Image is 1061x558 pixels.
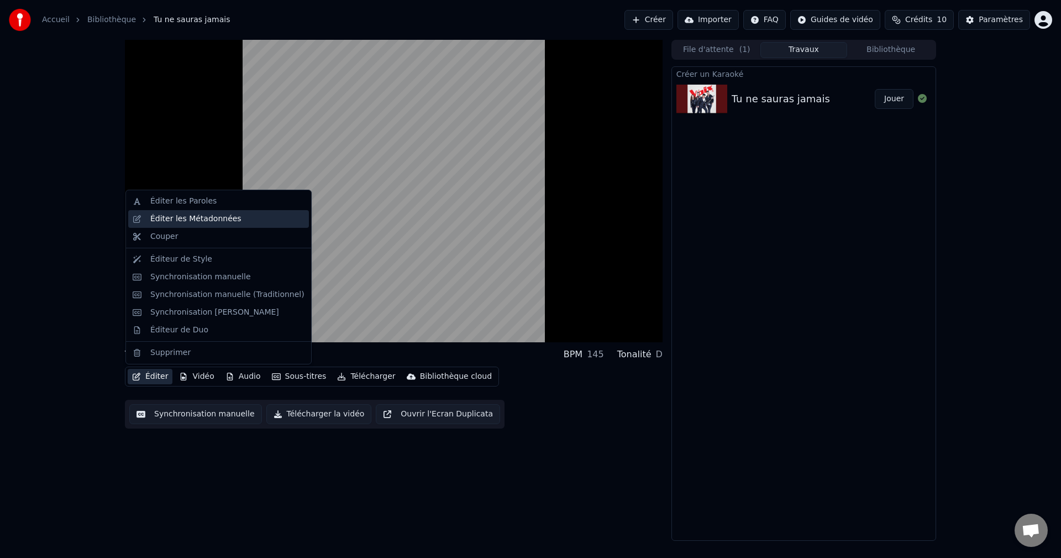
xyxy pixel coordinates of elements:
[885,10,954,30] button: Crédits10
[266,404,372,424] button: Télécharger la vidéo
[150,325,208,336] div: Éditeur de Duo
[677,10,739,30] button: Importer
[656,348,663,361] div: D
[617,348,652,361] div: Tonalité
[739,44,750,55] span: ( 1 )
[875,89,913,109] button: Jouer
[333,369,400,384] button: Télécharger
[732,91,830,107] div: Tu ne sauras jamais
[760,42,848,58] button: Travaux
[905,14,932,25] span: Crédits
[672,67,936,80] div: Créer un Karaoké
[87,14,136,25] a: Bibliothèque
[1015,514,1048,547] div: Ouvrir le chat
[150,272,251,283] div: Synchronisation manuelle
[673,42,760,58] button: File d'attente
[221,369,265,384] button: Audio
[129,404,262,424] button: Synchronisation manuelle
[376,404,500,424] button: Ouvrir l'Ecran Duplicata
[790,10,880,30] button: Guides de vidéo
[979,14,1023,25] div: Paramètres
[624,10,673,30] button: Créer
[150,347,191,358] div: Supprimer
[150,307,279,318] div: Synchronisation [PERSON_NAME]
[150,231,178,242] div: Couper
[937,14,947,25] span: 10
[564,348,582,361] div: BPM
[847,42,934,58] button: Bibliothèque
[175,369,218,384] button: Vidéo
[420,371,492,382] div: Bibliothèque cloud
[154,14,230,25] span: Tu ne sauras jamais
[9,9,31,31] img: youka
[958,10,1030,30] button: Paramètres
[125,347,234,362] div: Tu ne sauras jamais
[150,213,241,225] div: Éditer les Métadonnées
[150,254,212,265] div: Éditeur de Style
[150,289,304,300] div: Synchronisation manuelle (Traditionnel)
[587,348,604,361] div: 145
[128,369,172,384] button: Éditer
[267,369,331,384] button: Sous-titres
[42,14,70,25] a: Accueil
[42,14,230,25] nav: breadcrumb
[150,196,217,207] div: Éditer les Paroles
[743,10,786,30] button: FAQ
